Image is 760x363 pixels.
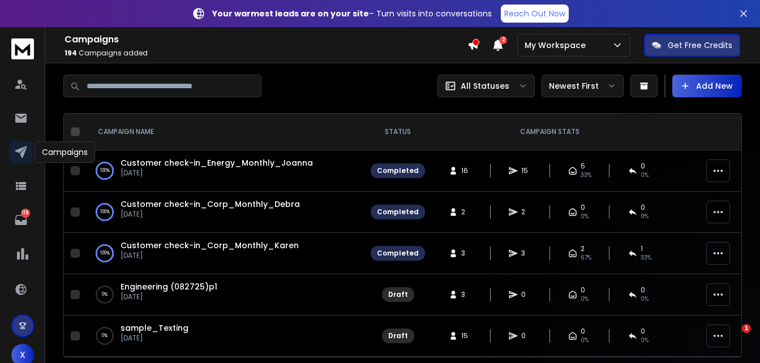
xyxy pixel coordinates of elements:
th: CAMPAIGN NAME [84,114,364,150]
td: 100%Customer check-in_Corp_Monthly_Karen[DATE] [84,233,364,274]
span: 0 [521,331,533,340]
p: 0 % [102,289,108,300]
strong: Your warmest leads are on your site [212,8,369,19]
span: 0% [581,336,589,345]
button: Add New [672,75,742,97]
a: 118 [10,209,32,231]
span: 194 [65,48,77,58]
span: 2 [521,208,533,217]
span: 1 [742,324,751,333]
button: Get Free Credits [644,34,740,57]
p: Campaigns added [65,49,467,58]
th: STATUS [364,114,432,150]
a: Customer check-in_Energy_Monthly_Joanna [121,157,313,168]
h1: Campaigns [65,33,467,46]
p: [DATE] [121,168,313,178]
span: 0 % [641,212,649,221]
div: Draft [388,331,408,340]
p: 100 % [100,165,110,176]
div: Completed [377,249,419,258]
span: 0 % [581,212,589,221]
p: 0 % [102,330,108,342]
span: 0 [521,290,533,299]
td: 0%Engineering (082725)p1[DATE] [84,274,364,316]
span: 16 [461,166,473,175]
span: 2 [499,36,507,44]
span: 0 [581,203,585,212]
p: 118 [21,209,30,218]
div: Completed [377,166,419,175]
p: – Turn visits into conversations [212,8,492,19]
p: 100 % [100,248,110,259]
img: logo [11,38,34,59]
span: 0 [641,162,645,171]
p: All Statuses [461,80,509,92]
div: Completed [377,208,419,217]
a: Customer check-in_Corp_Monthly_Karen [121,240,299,251]
span: 3 [461,249,473,258]
span: 2 [581,244,585,253]
div: Draft [388,290,408,299]
a: sample_Texting [121,322,188,334]
p: My Workspace [525,40,590,51]
div: Campaigns [35,141,95,163]
span: 0 % [641,171,649,180]
p: [DATE] [121,334,188,343]
a: Reach Out Now [501,5,569,23]
p: 100 % [100,206,110,218]
span: 15 [521,166,533,175]
td: 100%Customer check-in_Corp_Monthly_Debra[DATE] [84,192,364,233]
a: Customer check-in_Corp_Monthly_Debra [121,198,300,210]
span: 33 % [581,171,591,180]
span: 15 [461,331,473,340]
span: 3 [461,290,473,299]
p: [DATE] [121,251,299,260]
th: CAMPAIGN STATS [432,114,668,150]
p: Get Free Credits [668,40,732,51]
span: 3 [521,249,533,258]
p: Reach Out Now [504,8,565,19]
iframe: Intercom live chat [719,324,746,351]
a: Engineering (082725)p1 [121,281,217,292]
p: [DATE] [121,210,300,219]
span: 1 [641,244,643,253]
button: Newest First [542,75,624,97]
span: 0% [641,336,649,345]
span: 0 [641,203,645,212]
td: 0%sample_Texting[DATE] [84,316,364,357]
span: 2 [461,208,473,217]
td: 100%Customer check-in_Energy_Monthly_Joanna[DATE] [84,150,364,192]
p: [DATE] [121,292,217,301]
span: 5 [581,162,585,171]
